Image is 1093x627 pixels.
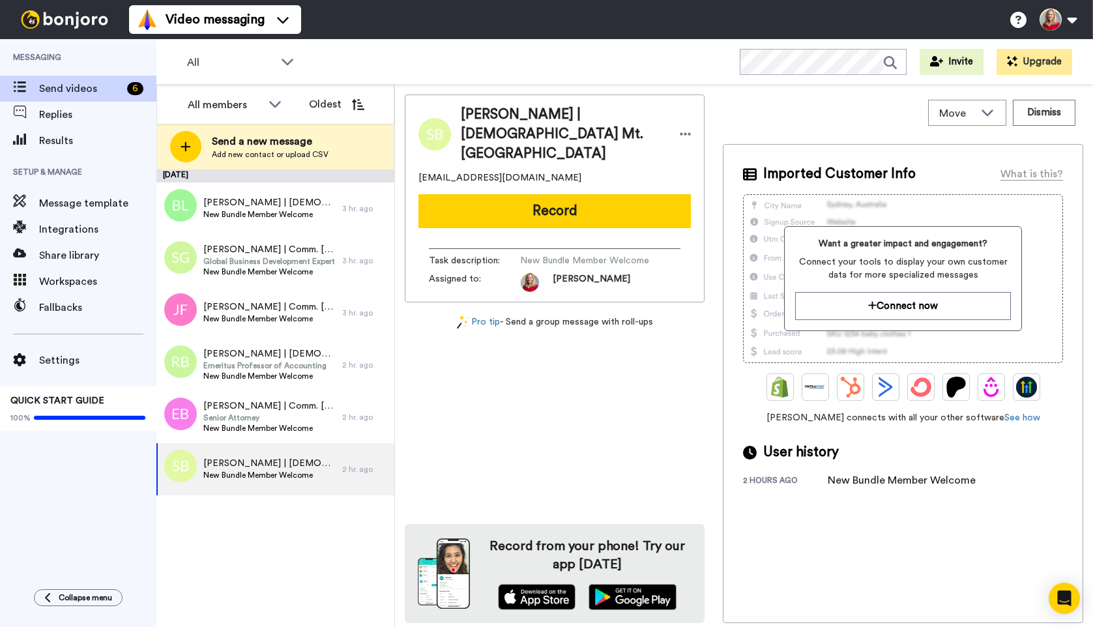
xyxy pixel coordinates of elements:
div: 2 hours ago [743,475,828,488]
button: Invite [920,49,984,75]
span: Settings [39,353,156,368]
img: download [418,538,470,609]
img: vm-color.svg [137,9,158,30]
img: Image of Susan Brown | Comm Church Mt. Pleasant [418,118,451,151]
span: [EMAIL_ADDRESS][DOMAIN_NAME] [418,171,581,184]
span: Integrations [39,222,156,237]
img: Drip [981,377,1002,398]
img: bj-logo-header-white.svg [16,10,113,29]
img: Hubspot [840,377,861,398]
span: All [187,55,274,70]
span: QUICK START GUIDE [10,396,104,405]
span: User history [763,443,839,462]
span: Video messaging [166,10,265,29]
span: Task description : [429,254,520,267]
span: Send videos [39,81,122,96]
span: Want a greater impact and engagement? [795,237,1012,250]
div: 2 hr. ago [342,360,388,370]
span: Add new contact or upload CSV [212,149,328,160]
img: playstore [589,584,677,610]
span: [PERSON_NAME] | [DEMOGRAPHIC_DATA] Mt. [GEOGRAPHIC_DATA] [461,105,667,164]
span: [PERSON_NAME] | [DEMOGRAPHIC_DATA] Mt. [GEOGRAPHIC_DATA] [203,457,336,470]
span: Workspaces [39,274,156,289]
button: Upgrade [997,49,1072,75]
img: ConvertKit [911,377,931,398]
span: New Bundle Member Welcome [203,209,336,220]
span: Collapse menu [59,592,112,603]
div: 2 hr. ago [342,464,388,474]
h4: Record from your phone! Try our app [DATE] [483,537,692,574]
span: Replies [39,107,156,123]
img: appstore [498,584,576,610]
span: Senior Attorney [203,413,336,423]
img: GoHighLevel [1016,377,1037,398]
a: See how [1004,413,1040,422]
img: rb.png [164,345,197,378]
span: Emeritus Professor of Accounting [203,360,336,371]
img: jf.png [164,293,197,326]
span: Results [39,133,156,149]
button: Connect now [795,292,1012,320]
img: bl.png [164,189,197,222]
span: Fallbacks [39,300,156,315]
img: ActiveCampaign [875,377,896,398]
div: 3 hr. ago [342,203,388,214]
button: Oldest [299,91,374,117]
span: Share library [39,248,156,263]
span: Connect your tools to display your own customer data for more specialized messages [795,255,1012,282]
span: New Bundle Member Welcome [203,470,336,480]
div: Open Intercom Messenger [1049,583,1080,614]
a: Pro tip [457,315,500,329]
span: [PERSON_NAME] | Comm. [GEOGRAPHIC_DATA]. [GEOGRAPHIC_DATA] [203,400,336,413]
img: sg.png [164,241,197,274]
button: Record [418,194,691,228]
div: 3 hr. ago [342,255,388,266]
img: Shopify [770,377,791,398]
img: Patreon [946,377,967,398]
span: [PERSON_NAME] | [DEMOGRAPHIC_DATA] Mt. [GEOGRAPHIC_DATA] [203,347,336,360]
span: [PERSON_NAME] connects with all your other software [743,411,1063,424]
div: [DATE] [156,169,394,182]
span: Global Business Development Expert [203,256,336,267]
div: All members [188,97,262,113]
span: [PERSON_NAME] [553,272,630,292]
div: 2 hr. ago [342,412,388,422]
div: - Send a group message with roll-ups [405,315,705,329]
div: 6 [127,82,143,95]
span: Send a new message [212,134,328,149]
button: Collapse menu [34,589,123,606]
img: 57e76d74-6778-4c2c-bc34-184e1a48b970-1733258255.jpg [520,272,540,292]
span: Move [939,106,974,121]
div: New Bundle Member Welcome [828,473,976,488]
span: New Bundle Member Welcome [203,267,336,277]
span: Assigned to: [429,272,520,292]
img: Ontraport [805,377,826,398]
img: sb.png [164,450,197,482]
div: What is this? [1000,166,1063,182]
span: 100% [10,413,31,423]
div: 3 hr. ago [342,308,388,318]
span: Message template [39,196,156,211]
span: New Bundle Member Welcome [203,371,336,381]
span: New Bundle Member Welcome [203,313,336,324]
span: New Bundle Member Welcome [203,423,336,433]
span: [PERSON_NAME] | [DEMOGRAPHIC_DATA] Mt. [GEOGRAPHIC_DATA] [203,196,336,209]
span: Imported Customer Info [763,164,916,184]
img: magic-wand.svg [457,315,469,329]
span: [PERSON_NAME] | Comm. [GEOGRAPHIC_DATA]. [PERSON_NAME] [203,300,336,313]
button: Dismiss [1013,100,1075,126]
img: eb.png [164,398,197,430]
span: New Bundle Member Welcome [520,254,649,267]
span: [PERSON_NAME] | Comm. [GEOGRAPHIC_DATA]. [GEOGRAPHIC_DATA] [203,243,336,256]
